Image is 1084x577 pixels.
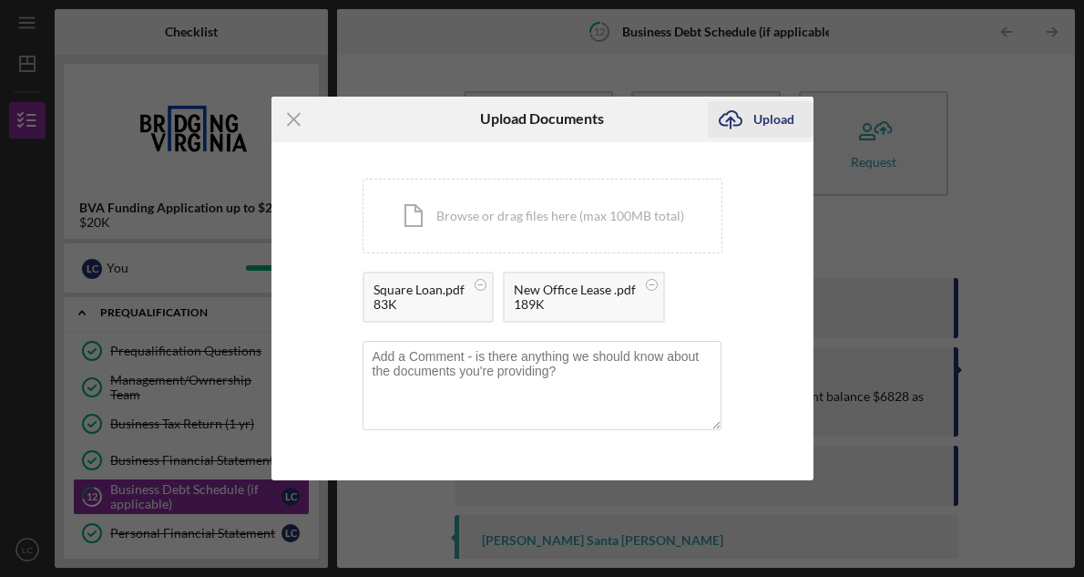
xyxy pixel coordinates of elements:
[514,283,636,297] div: New Office Lease .pdf
[708,101,813,138] button: Upload
[373,297,465,312] div: 83K
[373,283,465,297] div: Square Loan.pdf
[753,101,794,138] div: Upload
[480,110,604,127] h6: Upload Documents
[514,297,636,312] div: 189K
